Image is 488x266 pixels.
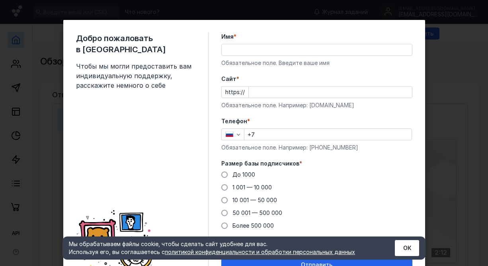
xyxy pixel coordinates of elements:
[395,240,419,256] button: ОК
[232,222,274,229] span: Более 500 000
[165,248,355,255] a: политикой конфиденциальности и обработки персональных данных
[232,184,272,191] span: 1 001 — 10 000
[221,33,234,41] span: Имя
[221,160,299,167] span: Размер базы подписчиков
[221,75,236,83] span: Cайт
[221,144,412,152] div: Обязательное поле. Например: [PHONE_NUMBER]
[232,209,282,216] span: 50 001 — 500 000
[232,197,277,203] span: 10 001 — 50 000
[221,59,412,67] div: Обязательное поле. Введите ваше имя
[76,33,195,55] span: Добро пожаловать в [GEOGRAPHIC_DATA]
[221,117,247,125] span: Телефон
[221,101,412,109] div: Обязательное поле. Например: [DOMAIN_NAME]
[69,240,375,256] div: Мы обрабатываем файлы cookie, чтобы сделать сайт удобнее для вас. Используя его, вы соглашаетесь c
[232,171,255,178] span: До 1000
[76,61,195,90] span: Чтобы мы могли предоставить вам индивидуальную поддержку, расскажите немного о себе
